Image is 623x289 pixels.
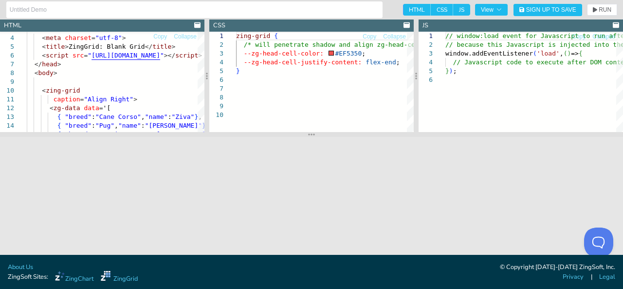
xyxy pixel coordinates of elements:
a: ZingGrid [101,271,138,284]
div: 2 [209,40,223,49]
span: , [122,131,126,138]
span: charset [65,34,92,41]
span: { [274,32,278,39]
span: script [175,52,198,59]
span: "breed" [65,131,92,138]
span: </ [145,43,153,50]
span: HTML [403,4,431,16]
span: { [57,122,61,129]
span: window.addEventListener [445,50,533,57]
span: --zg-head-cell-justify-content: [244,58,362,66]
span: Sign Up to Save [526,7,576,13]
div: 5 [419,67,433,76]
span: View [481,7,502,13]
span: < [42,87,46,94]
div: checkbox-group [403,4,470,16]
span: RUN [599,7,611,13]
span: > [65,43,69,50]
span: /* will penetrate shadow and align zg-head-cell */ [244,41,434,48]
span: head [42,60,57,68]
button: Copy [571,32,586,41]
a: Legal [599,272,615,282]
span: > [122,34,126,41]
span: flex-end [366,58,396,66]
span: < [42,52,46,59]
span: > [54,69,57,77]
span: < [42,43,46,50]
span: = [92,34,95,41]
span: src [73,52,84,59]
div: 6 [209,76,223,84]
span: : [149,131,153,138]
span: title [46,43,65,50]
span: | [591,272,592,282]
div: 8 [209,93,223,102]
span: Copy [153,34,167,39]
button: RUN [587,4,617,16]
span: "[PERSON_NAME]" [145,122,202,129]
div: 10 [209,111,223,119]
div: 4 [209,58,223,67]
div: 3 [209,49,223,58]
span: Copy [363,34,376,39]
span: "breed" [65,122,92,129]
span: </ [35,60,42,68]
button: View [475,4,508,16]
span: zg-data [54,104,80,112]
span: , [141,113,145,120]
span: > [133,96,137,103]
span: ></ [164,52,175,59]
span: "utf-8" [95,34,122,41]
span: JS [453,4,470,16]
button: Sign Up to Save [513,4,582,16]
span: ZingSoft Sites: [8,272,48,282]
div: 7 [209,84,223,93]
span: CSS [431,4,453,16]
div: CSS [213,21,225,30]
span: '[ [103,104,111,112]
span: data [84,104,99,112]
div: 3 [419,49,433,58]
span: > [57,60,61,68]
span: [URL][DOMAIN_NAME] [92,52,160,59]
span: : [141,122,145,129]
span: ( [533,50,537,57]
span: : [92,122,95,129]
div: 1 [419,32,433,40]
div: 5 [209,67,223,76]
span: zing-grid [236,32,270,39]
span: ; [453,67,457,75]
a: ZingChart [55,271,93,284]
span: "breed" [65,113,92,120]
div: © Copyright [DATE]-[DATE] ZingSoft, Inc. [500,263,615,272]
span: , [114,122,118,129]
button: Copy [153,32,167,41]
div: 2 [419,40,433,49]
span: #EF5350 [335,50,362,57]
span: } [194,113,198,120]
div: 9 [209,102,223,111]
span: Collapse [592,34,615,39]
span: caption [54,96,80,103]
span: script [46,52,69,59]
span: ; [396,58,400,66]
span: "name" [145,113,168,120]
span: < [50,104,54,112]
span: --zg-head-cell-color: [244,50,324,57]
span: "Cane Corso" [95,113,141,120]
span: "name" [118,122,141,129]
iframe: Toggle Customer Support [584,228,613,257]
a: Privacy [563,272,584,282]
span: " [160,52,164,59]
span: ; [362,50,366,57]
span: " [88,52,92,59]
div: 4 [419,58,433,67]
span: Collapse [174,34,197,39]
span: < [42,34,46,41]
span: ( [564,50,568,57]
span: 'load' [537,50,560,57]
div: 6 [419,76,433,84]
span: "Corgi" [95,131,122,138]
span: = [80,96,84,103]
span: { [579,50,583,57]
